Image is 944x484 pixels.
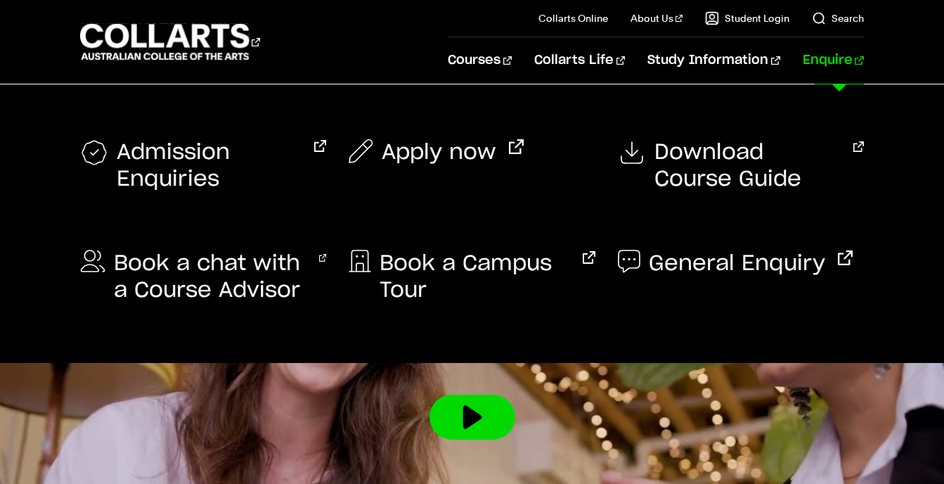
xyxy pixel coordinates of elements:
[812,11,864,25] a: Search
[349,250,595,304] a: Book a Campus Tour
[534,37,625,84] a: Collarts Life
[349,139,524,166] a: Apply now
[705,11,789,25] a: Student Login
[380,250,570,304] span: Book a Campus Tour
[803,37,864,84] a: Enquire
[382,139,496,166] span: Apply now
[114,250,306,304] span: Book a chat with a Course Advisor
[538,11,608,25] a: Collarts Online
[618,139,864,193] a: Download Course Guide
[80,139,326,193] a: Admission Enquiries
[80,22,260,62] div: Go to homepage
[80,250,326,304] a: Book a chat with a Course Advisor
[649,250,825,277] span: General Enquiry
[654,139,841,193] span: Download Course Guide
[448,37,512,84] a: Courses
[631,11,683,25] a: About Us
[618,250,853,277] a: General Enquiry
[647,37,780,84] a: Study Information
[117,139,302,193] span: Admission Enquiries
